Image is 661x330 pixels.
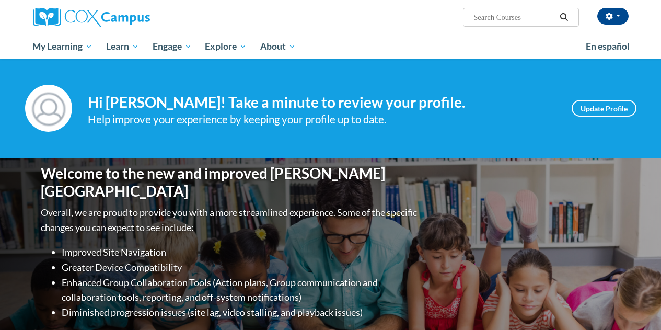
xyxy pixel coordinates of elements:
[146,35,199,59] a: Engage
[579,36,636,58] a: En español
[88,94,556,111] h4: Hi [PERSON_NAME]! Take a minute to review your profile.
[26,35,100,59] a: My Learning
[62,245,420,260] li: Improved Site Navigation
[586,41,630,52] span: En español
[62,260,420,275] li: Greater Device Compatibility
[32,40,92,53] span: My Learning
[198,35,253,59] a: Explore
[597,8,629,25] button: Account Settings
[260,40,296,53] span: About
[472,11,556,24] input: Search Courses
[62,275,420,305] li: Enhanced Group Collaboration Tools (Action plans, Group communication and collaboration tools, re...
[25,35,636,59] div: Main menu
[33,8,150,27] img: Cox Campus
[41,165,420,200] h1: Welcome to the new and improved [PERSON_NAME][GEOGRAPHIC_DATA]
[572,100,636,117] a: Update Profile
[106,40,139,53] span: Learn
[33,8,221,27] a: Cox Campus
[253,35,303,59] a: About
[205,40,247,53] span: Explore
[25,85,72,132] img: Profile Image
[556,11,572,24] button: Search
[619,288,653,322] iframe: Button to launch messaging window
[88,111,556,128] div: Help improve your experience by keeping your profile up to date.
[41,205,420,235] p: Overall, we are proud to provide you with a more streamlined experience. Some of the specific cha...
[99,35,146,59] a: Learn
[153,40,192,53] span: Engage
[62,305,420,320] li: Diminished progression issues (site lag, video stalling, and playback issues)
